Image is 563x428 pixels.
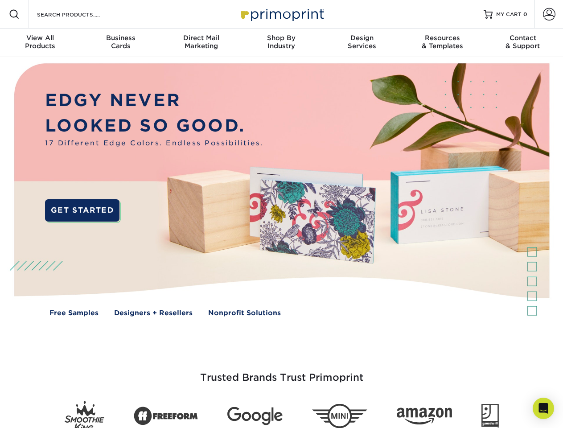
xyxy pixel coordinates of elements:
div: Services [322,34,402,50]
span: Design [322,34,402,42]
div: Cards [80,34,160,50]
span: 0 [523,11,527,17]
a: Contact& Support [483,29,563,57]
span: 17 Different Edge Colors. Endless Possibilities. [45,138,263,148]
div: Marketing [161,34,241,50]
img: Amazon [397,408,452,425]
a: Resources& Templates [402,29,482,57]
a: Nonprofit Solutions [208,308,281,318]
span: Resources [402,34,482,42]
a: Designers + Resellers [114,308,193,318]
input: SEARCH PRODUCTS..... [36,9,123,20]
span: Direct Mail [161,34,241,42]
div: Industry [241,34,321,50]
a: GET STARTED [45,199,119,222]
a: Direct MailMarketing [161,29,241,57]
iframe: Google Customer Reviews [2,401,76,425]
p: EDGY NEVER [45,88,263,113]
img: Primoprint [237,4,326,24]
span: Business [80,34,160,42]
span: Shop By [241,34,321,42]
span: MY CART [496,11,522,18]
a: Shop ByIndustry [241,29,321,57]
div: Open Intercom Messenger [533,398,554,419]
img: Google [227,407,283,425]
a: Free Samples [49,308,99,318]
div: & Support [483,34,563,50]
img: Goodwill [481,404,499,428]
a: BusinessCards [80,29,160,57]
a: DesignServices [322,29,402,57]
h3: Trusted Brands Trust Primoprint [21,350,542,394]
p: LOOKED SO GOOD. [45,113,263,139]
div: & Templates [402,34,482,50]
span: Contact [483,34,563,42]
